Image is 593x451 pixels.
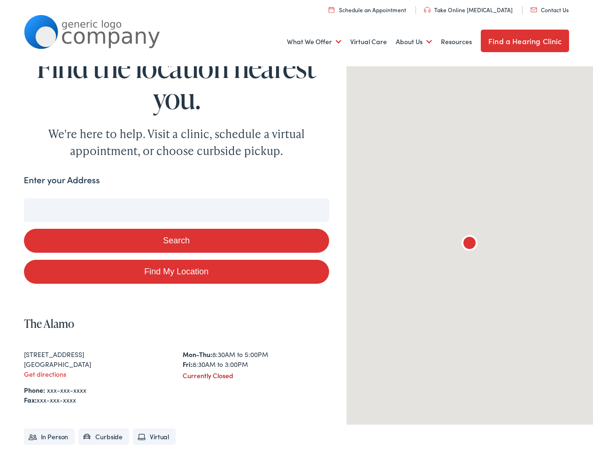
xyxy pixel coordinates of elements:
a: About Us [396,24,432,59]
div: 8:30AM to 5:00PM 8:30AM to 3:00PM [183,350,329,369]
div: [STREET_ADDRESS] [24,350,170,359]
a: Resources [441,24,472,59]
img: utility icon [531,8,537,12]
strong: Phone: [24,385,45,395]
img: utility icon [329,7,334,13]
strong: Mon-Thu: [183,350,212,359]
input: Enter your address or zip code [24,198,330,222]
strong: Fri: [183,359,193,369]
div: The Alamo [458,233,481,256]
li: Curbside [78,428,129,445]
li: In Person [24,428,75,445]
a: The Alamo [24,316,74,331]
a: Find a Hearing Clinic [481,30,569,52]
a: Virtual Care [350,24,387,59]
div: xxx-xxx-xxxx [24,395,330,405]
a: Find My Location [24,260,330,284]
a: Schedule an Appointment [329,6,406,14]
h1: Find the location nearest you. [24,52,330,114]
a: Take Online [MEDICAL_DATA] [424,6,513,14]
a: Get directions [24,369,66,379]
a: Contact Us [531,6,569,14]
div: We're here to help. Visit a clinic, schedule a virtual appointment, or choose curbside pickup. [26,125,327,159]
a: xxx-xxx-xxxx [47,385,86,395]
label: Enter your Address [24,173,100,187]
div: Currently Closed [183,371,329,381]
a: What We Offer [287,24,341,59]
div: [GEOGRAPHIC_DATA] [24,359,170,369]
button: Search [24,229,330,253]
strong: Fax: [24,395,37,404]
li: Virtual [133,428,176,445]
img: utility icon [424,7,431,13]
